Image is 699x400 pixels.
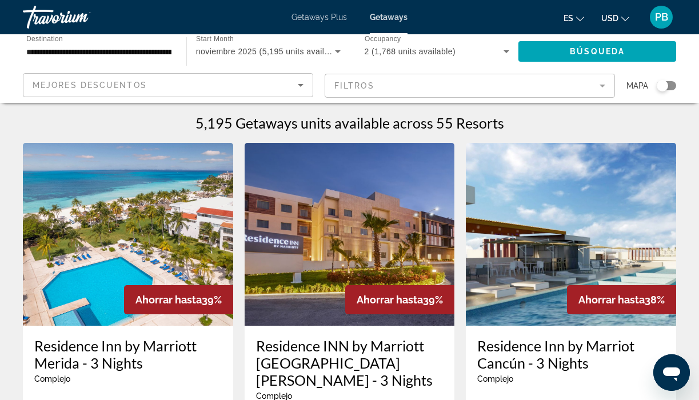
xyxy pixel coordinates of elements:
[357,294,423,306] span: Ahorrar hasta
[653,354,690,391] iframe: Button to launch messaging window
[23,2,137,32] a: Travorium
[626,78,648,94] span: Mapa
[601,14,618,23] span: USD
[345,285,454,314] div: 39%
[33,81,147,90] span: Mejores descuentos
[601,10,629,26] button: Change currency
[578,294,645,306] span: Ahorrar hasta
[570,47,625,56] span: Búsqueda
[477,337,665,371] a: Residence Inn by Marriot Cancún - 3 Nights
[26,35,63,42] span: Destination
[370,13,408,22] a: Getaways
[655,11,668,23] span: PB
[34,374,70,383] span: Complejo
[365,47,456,56] span: 2 (1,768 units available)
[365,35,401,43] span: Occupancy
[135,294,202,306] span: Ahorrar hasta
[466,143,676,326] img: DW60E01X.jpg
[33,78,303,92] mat-select: Sort by
[646,5,676,29] button: User Menu
[23,143,233,326] img: DS61O01X.jpg
[291,13,347,22] a: Getaways Plus
[34,337,222,371] a: Residence Inn by Marriott Merida - 3 Nights
[124,285,233,314] div: 39%
[196,35,234,43] span: Start Month
[518,41,676,62] button: Búsqueda
[245,143,455,326] img: DY12E01X.jpg
[564,14,573,23] span: es
[564,10,584,26] button: Change language
[195,114,504,131] h1: 5,195 Getaways units available across 55 Resorts
[567,285,676,314] div: 38%
[325,73,615,98] button: Filter
[196,47,343,56] span: noviembre 2025 (5,195 units available)
[256,337,444,389] a: Residence INN by Marriott [GEOGRAPHIC_DATA][PERSON_NAME] - 3 Nights
[477,374,513,383] span: Complejo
